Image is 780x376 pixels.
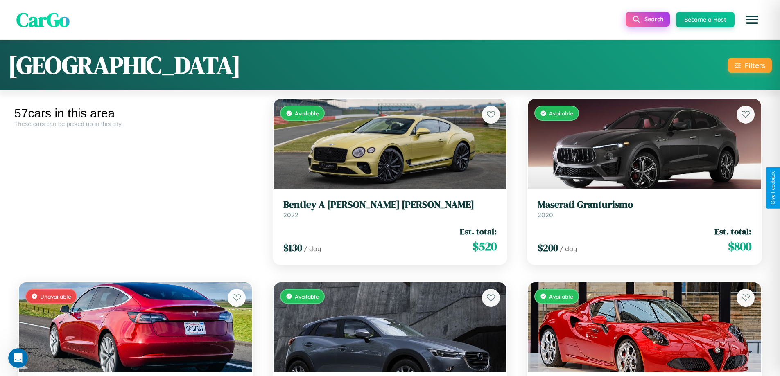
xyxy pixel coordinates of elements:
[295,293,319,300] span: Available
[283,199,497,219] a: Bentley A [PERSON_NAME] [PERSON_NAME]2022
[728,58,772,73] button: Filters
[560,245,577,253] span: / day
[283,211,298,219] span: 2022
[16,6,70,33] span: CarGo
[741,8,764,31] button: Open menu
[460,225,497,237] span: Est. total:
[538,199,751,219] a: Maserati Granturismo2020
[538,241,558,254] span: $ 200
[14,120,257,127] div: These cars can be picked up in this city.
[549,110,573,117] span: Available
[304,245,321,253] span: / day
[676,12,735,27] button: Become a Host
[538,211,553,219] span: 2020
[283,241,302,254] span: $ 130
[745,61,765,70] div: Filters
[549,293,573,300] span: Available
[728,238,751,254] span: $ 800
[714,225,751,237] span: Est. total:
[538,199,751,211] h3: Maserati Granturismo
[626,12,670,27] button: Search
[40,293,71,300] span: Unavailable
[14,106,257,120] div: 57 cars in this area
[644,16,663,23] span: Search
[8,48,241,82] h1: [GEOGRAPHIC_DATA]
[473,238,497,254] span: $ 520
[770,171,776,205] div: Give Feedback
[283,199,497,211] h3: Bentley A [PERSON_NAME] [PERSON_NAME]
[295,110,319,117] span: Available
[8,348,28,368] iframe: Intercom live chat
